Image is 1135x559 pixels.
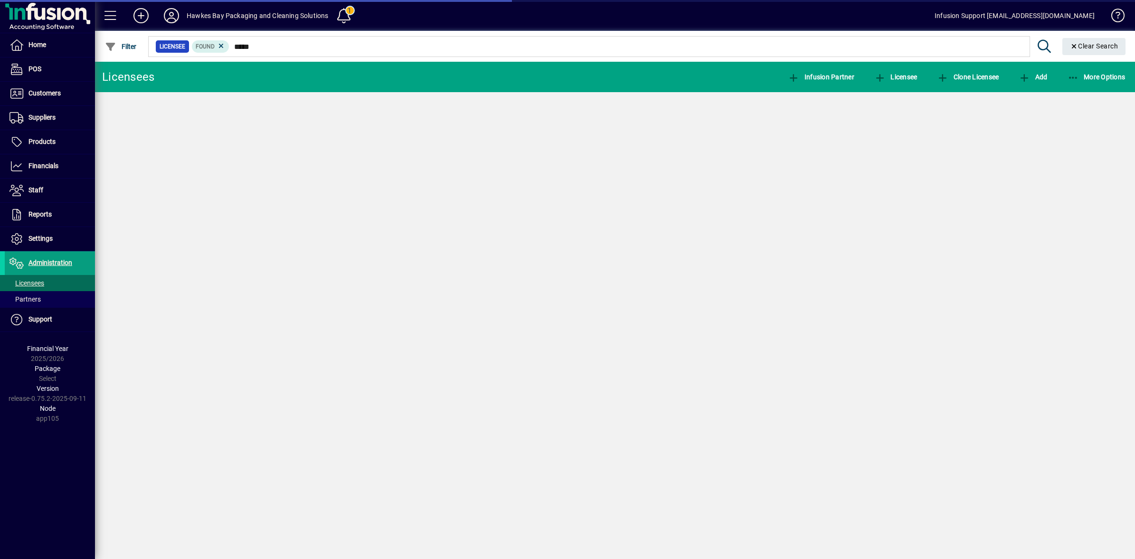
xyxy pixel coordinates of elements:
[935,8,1095,23] div: Infusion Support [EMAIL_ADDRESS][DOMAIN_NAME]
[5,106,95,130] a: Suppliers
[5,308,95,332] a: Support
[28,186,43,194] span: Staff
[102,69,154,85] div: Licensees
[27,345,68,352] span: Financial Year
[5,179,95,202] a: Staff
[5,275,95,291] a: Licensees
[160,42,185,51] span: Licensee
[937,73,999,81] span: Clone Licensee
[28,162,58,170] span: Financials
[872,68,920,85] button: Licensee
[28,235,53,242] span: Settings
[126,7,156,24] button: Add
[9,295,41,303] span: Partners
[28,259,72,266] span: Administration
[788,73,854,81] span: Infusion Partner
[785,68,857,85] button: Infusion Partner
[1068,73,1126,81] span: More Options
[5,227,95,251] a: Settings
[40,405,56,412] span: Node
[1065,68,1128,85] button: More Options
[5,291,95,307] a: Partners
[187,8,329,23] div: Hawkes Bay Packaging and Cleaning Solutions
[5,203,95,227] a: Reports
[1062,38,1126,55] button: Clear
[935,68,1001,85] button: Clone Licensee
[196,43,215,50] span: Found
[9,279,44,287] span: Licensees
[874,73,917,81] span: Licensee
[28,89,61,97] span: Customers
[37,385,59,392] span: Version
[5,57,95,81] a: POS
[5,130,95,154] a: Products
[156,7,187,24] button: Profile
[1016,68,1050,85] button: Add
[28,114,56,121] span: Suppliers
[5,154,95,178] a: Financials
[28,315,52,323] span: Support
[1070,42,1118,50] span: Clear Search
[28,41,46,48] span: Home
[105,43,137,50] span: Filter
[1104,2,1123,33] a: Knowledge Base
[1019,73,1047,81] span: Add
[35,365,60,372] span: Package
[192,40,229,53] mat-chip: Found Status: Found
[5,82,95,105] a: Customers
[28,65,41,73] span: POS
[103,38,139,55] button: Filter
[28,138,56,145] span: Products
[5,33,95,57] a: Home
[28,210,52,218] span: Reports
